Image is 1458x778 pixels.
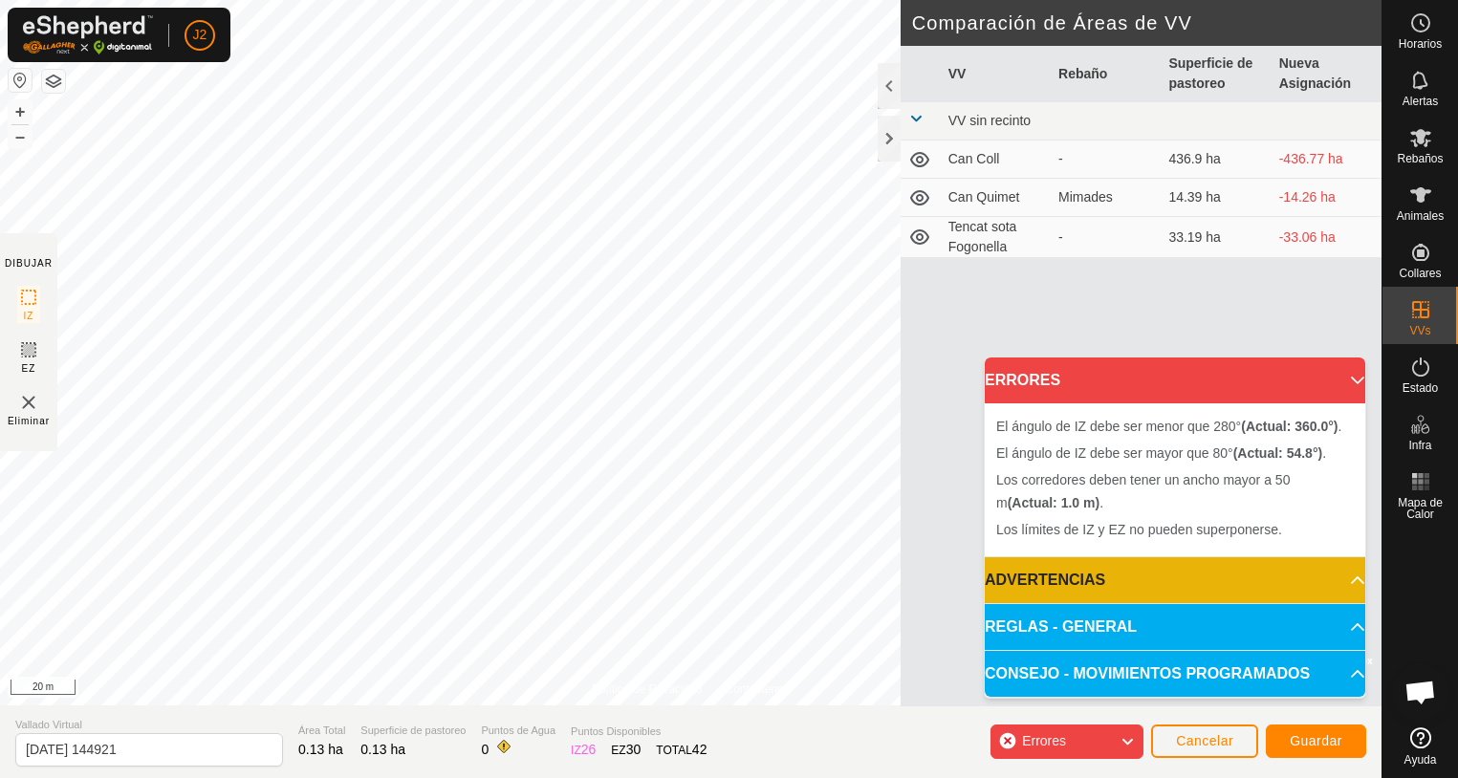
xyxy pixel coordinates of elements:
[9,125,32,148] button: –
[948,113,1031,128] span: VV sin recinto
[1008,495,1099,510] b: (Actual: 1.0 m)
[985,403,1365,556] p-accordion-content: ERRORES
[1408,440,1431,451] span: Infra
[1161,217,1271,258] td: 33.19 ha
[1397,210,1444,222] span: Animales
[985,369,1060,392] span: ERRORES
[985,604,1365,650] p-accordion-header: REGLAS - GENERAL
[985,651,1365,697] p-accordion-header: CONSEJO - MOVIMIENTOS PROGRAMADOS
[5,256,53,270] div: DIBUJAR
[481,742,489,757] span: 0
[23,15,153,54] img: Logo Gallagher
[985,357,1365,403] p-accordion-header: ERRORES
[1403,382,1438,394] span: Estado
[592,681,702,698] a: Política de Privacidad
[726,681,790,698] a: Contáctenos
[985,616,1137,638] span: REGLAS - GENERAL
[656,740,707,760] div: TOTAL
[1404,754,1437,766] span: Ayuda
[1272,46,1382,102] th: Nueva Asignación
[1392,663,1449,721] a: Chat abierto
[985,557,1365,603] p-accordion-header: ADVERTENCIAS
[1272,217,1382,258] td: -33.06 ha
[1290,733,1342,748] span: Guardar
[1233,445,1323,461] b: (Actual: 54.8°)
[996,472,1290,510] span: Los corredores deben tener un ancho mayor a 50 m .
[1387,497,1453,520] span: Mapa de Calor
[17,391,40,414] img: VV
[1022,733,1066,748] span: Errores
[626,742,642,757] span: 30
[193,25,207,45] span: J2
[941,140,1051,179] td: Can Coll
[1272,179,1382,217] td: -14.26 ha
[1382,720,1458,773] a: Ayuda
[941,179,1051,217] td: Can Quimet
[1051,46,1161,102] th: Rebaño
[24,309,34,323] span: IZ
[15,717,283,733] span: Vallado Virtual
[985,569,1105,592] span: ADVERTENCIAS
[22,361,36,376] span: EZ
[1399,268,1441,279] span: Collares
[1176,733,1233,748] span: Cancelar
[1272,140,1382,179] td: -436.77 ha
[1266,724,1366,758] button: Guardar
[1241,419,1338,434] b: (Actual: 360.0°)
[985,662,1310,685] span: CONSEJO - MOVIMIENTOS PROGRAMADOS
[1409,325,1430,336] span: VVs
[996,445,1326,461] span: El ángulo de IZ debe ser mayor que 80° .
[941,217,1051,258] td: Tencat sota Fogonella
[581,742,597,757] span: 26
[912,11,1382,34] h2: Comparación de Áreas de VV
[996,522,1282,537] span: Los límites de IZ y EZ no pueden superponerse.
[9,69,32,92] button: Restablecer Mapa
[1161,179,1271,217] td: 14.39 ha
[481,723,555,739] span: Puntos de Agua
[1161,46,1271,102] th: Superficie de pastoreo
[360,723,466,739] span: Superficie de pastoreo
[1058,187,1153,207] div: Mimades
[1161,140,1271,179] td: 436.9 ha
[1151,724,1258,758] button: Cancelar
[611,740,641,760] div: EZ
[941,46,1051,102] th: VV
[996,419,1341,434] span: El ángulo de IZ debe ser menor que 280° .
[298,742,343,757] span: 0.13 ha
[360,742,405,757] span: 0.13 ha
[1058,149,1153,169] div: -
[42,70,65,93] button: Capas del Mapa
[1058,227,1153,248] div: -
[1397,153,1443,164] span: Rebaños
[1399,38,1442,50] span: Horarios
[1403,96,1438,107] span: Alertas
[8,414,50,428] span: Eliminar
[571,740,596,760] div: IZ
[571,724,707,740] span: Puntos Disponibles
[9,100,32,123] button: +
[692,742,707,757] span: 42
[298,723,345,739] span: Área Total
